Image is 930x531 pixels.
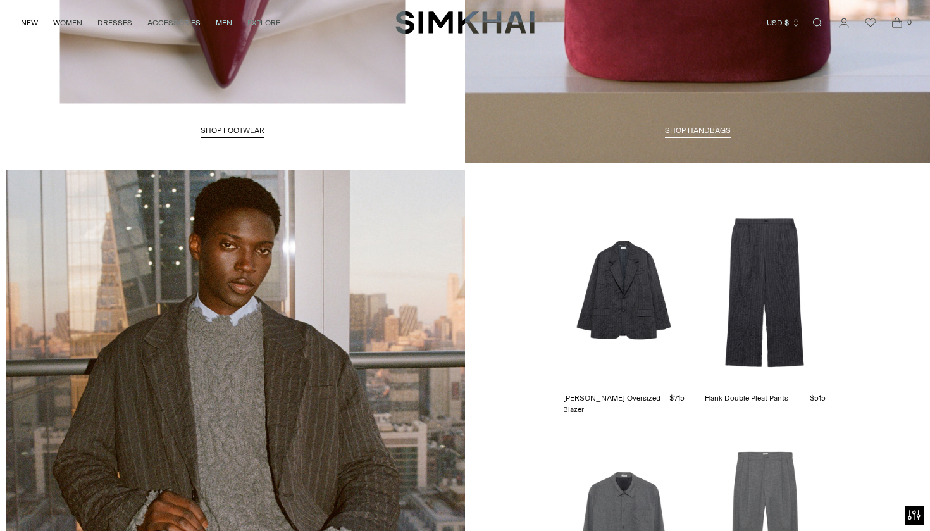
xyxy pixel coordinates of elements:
[903,16,915,28] span: 0
[97,9,132,37] a: DRESSES
[201,126,264,135] span: SHOP FOOTWEAR
[767,9,800,37] button: USD $
[831,10,857,35] a: Go to the account page
[216,9,232,37] a: MEN
[805,10,830,35] a: Open search modal
[247,9,280,37] a: EXPLORE
[147,9,201,37] a: ACCESSORIES
[563,392,669,415] a: [PERSON_NAME] Oversized Blazer
[884,10,910,35] a: Open cart modal
[705,392,788,404] a: Hank Double Pleat Pants
[21,9,38,37] a: NEW
[53,9,82,37] a: WOMEN
[665,126,731,139] a: Shop HANDBAGS
[858,10,883,35] a: Wishlist
[665,126,731,135] span: Shop HANDBAGS
[201,126,264,139] a: SHOP FOOTWEAR
[395,10,535,35] a: SIMKHAI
